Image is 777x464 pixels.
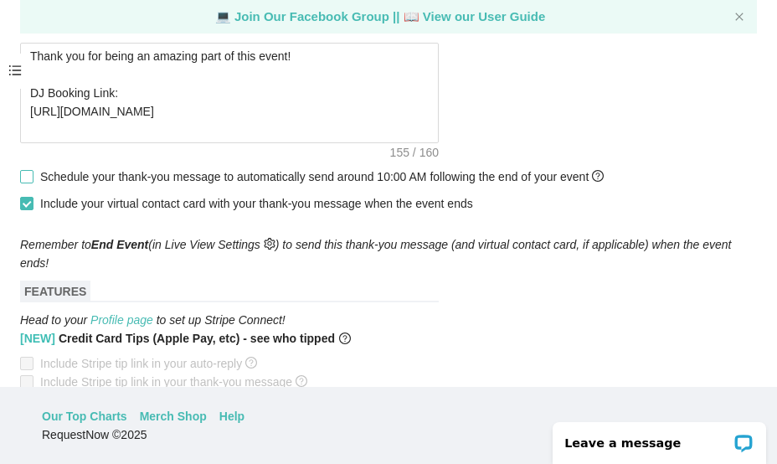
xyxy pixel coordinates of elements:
[20,313,286,327] i: Head to your to set up Stripe Connect!
[404,9,419,23] span: laptop
[20,329,335,348] b: Credit Card Tips (Apple Pay, etc) - see who tipped
[20,281,90,302] span: FEATURES
[40,197,473,210] span: Include your virtual contact card with your thank-you message when the event ends
[20,332,55,345] span: [NEW]
[404,9,546,23] a: laptop View our User Guide
[542,411,777,464] iframe: LiveChat chat widget
[33,354,264,373] span: Include Stripe tip link in your auto-reply
[215,9,231,23] span: laptop
[42,407,127,425] a: Our Top Charts
[91,238,148,251] b: End Event
[296,375,307,387] span: question-circle
[215,9,404,23] a: laptop Join Our Facebook Group ||
[592,170,604,182] span: question-circle
[264,238,275,250] span: setting
[734,12,744,23] button: close
[20,43,439,142] textarea: Thank you for being an amazing part of this event! DJ Booking Link: [URL][DOMAIN_NAME]
[90,313,153,327] a: Profile page
[339,329,351,348] span: question-circle
[245,357,257,369] span: question-circle
[33,373,314,391] span: Include Stripe tip link in your thank-you message
[20,238,732,270] i: Remember to (in Live View Settings ) to send this thank-you message (and virtual contact card, if...
[734,12,744,22] span: close
[140,407,207,425] a: Merch Shop
[219,407,244,425] a: Help
[40,170,604,183] span: Schedule your thank-you message to automatically send around 10:00 AM following the end of your e...
[42,425,731,444] div: RequestNow © 2025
